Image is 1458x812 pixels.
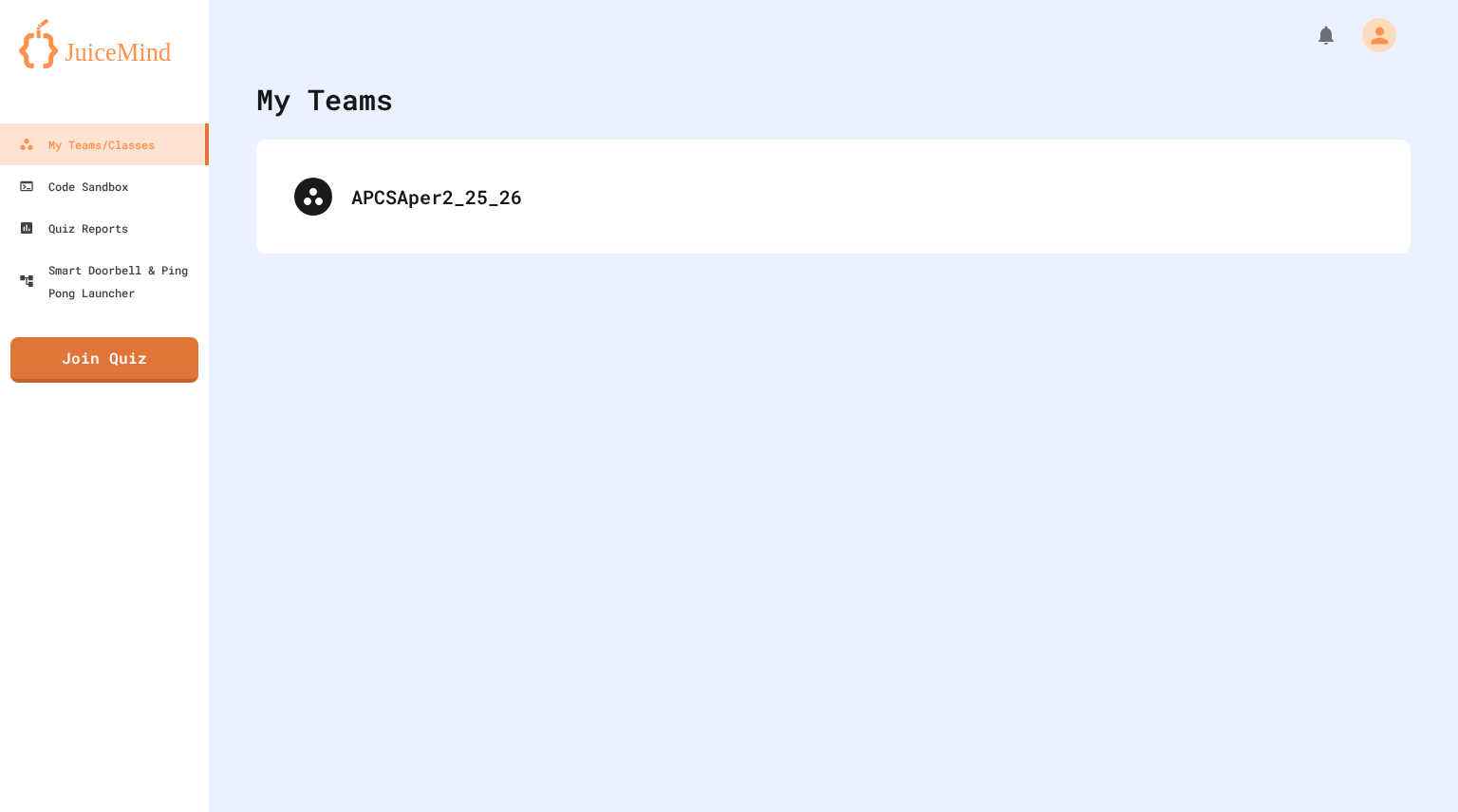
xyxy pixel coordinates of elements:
[256,78,393,121] div: My Teams
[19,175,128,198] div: Code Sandbox
[19,258,201,304] div: Smart Doorbell & Ping Pong Launcher
[19,133,155,156] div: My Teams/Classes
[19,217,128,239] div: Quiz Reports
[19,19,190,68] img: logo-orange.svg
[10,337,198,383] a: Join Quiz
[1280,19,1342,51] div: My Notifications
[275,159,1392,235] div: APCSAper2_25_26
[1342,13,1401,57] div: My Account
[351,182,1373,211] div: APCSAper2_25_26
